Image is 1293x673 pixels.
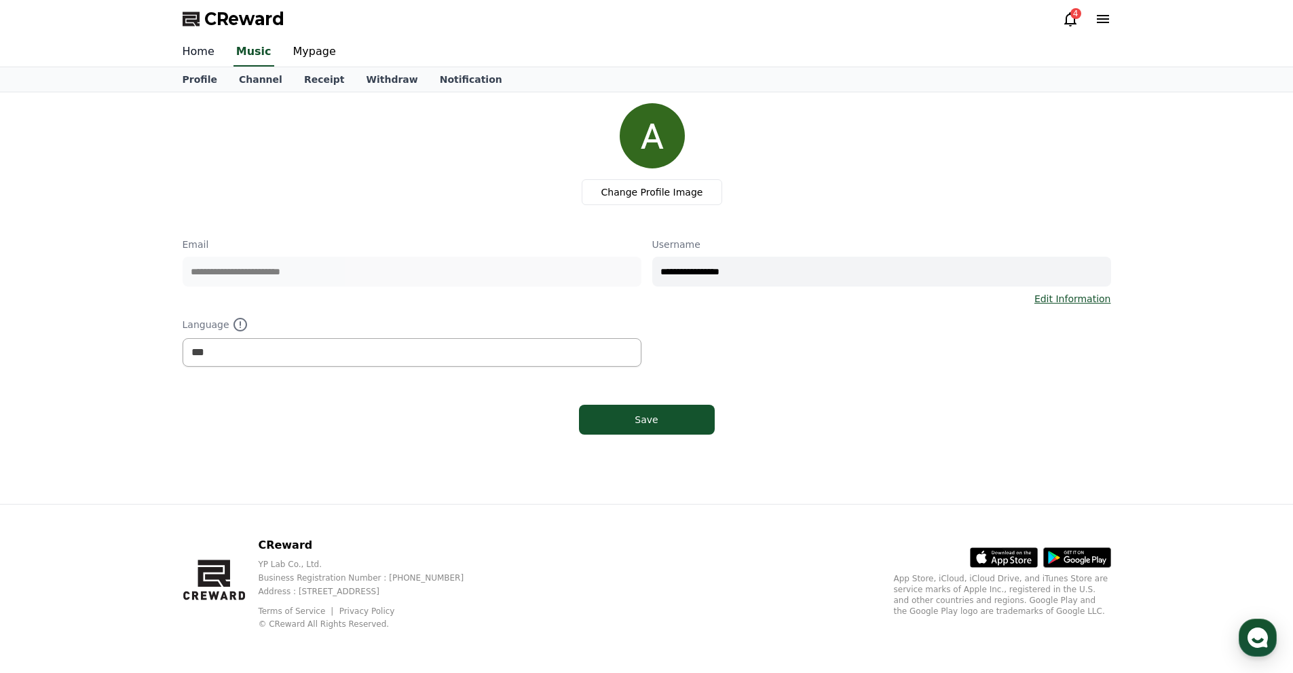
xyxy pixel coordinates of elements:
a: Home [4,431,90,465]
label: Change Profile Image [582,179,723,205]
p: Language [183,316,641,333]
div: 4 [1070,8,1081,19]
a: Profile [172,67,228,92]
span: Settings [201,451,234,462]
a: 4 [1062,11,1079,27]
a: CReward [183,8,284,30]
a: Home [172,38,225,67]
p: App Store, iCloud, iCloud Drive, and iTunes Store are service marks of Apple Inc., registered in ... [894,573,1111,617]
a: Notification [429,67,513,92]
a: Music [233,38,274,67]
p: Address : [STREET_ADDRESS] [258,586,485,597]
a: Terms of Service [258,606,335,616]
img: profile_image [620,103,685,168]
a: Mypage [282,38,347,67]
span: Messages [113,452,153,462]
p: YP Lab Co., Ltd. [258,559,485,570]
div: Save [606,413,688,426]
span: CReward [204,8,284,30]
a: Channel [228,67,293,92]
p: Email [183,238,641,251]
a: Settings [175,431,261,465]
a: Privacy Policy [339,606,395,616]
a: Messages [90,431,175,465]
a: Receipt [293,67,356,92]
span: Home [35,451,58,462]
a: Withdraw [355,67,428,92]
p: Business Registration Number : [PHONE_NUMBER] [258,572,485,583]
p: CReward [258,537,485,553]
p: © CReward All Rights Reserved. [258,619,485,630]
a: Edit Information [1034,292,1111,306]
button: Save [579,405,715,435]
p: Username [652,238,1111,251]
